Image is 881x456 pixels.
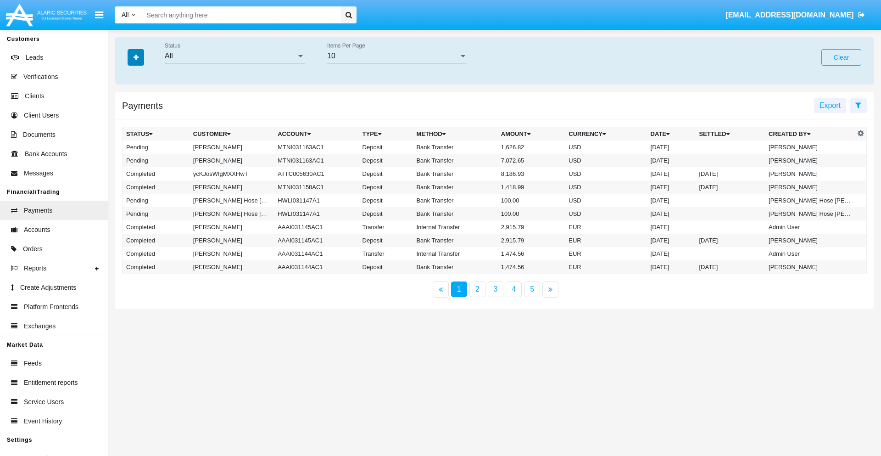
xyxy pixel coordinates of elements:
[359,141,413,154] td: Deposit
[647,154,696,167] td: [DATE]
[190,167,274,180] td: ycKJosWIgMXXHwT
[695,167,765,180] td: [DATE]
[274,220,358,234] td: AAAI031145AC1
[190,180,274,194] td: [PERSON_NAME]
[25,149,67,159] span: Bank Accounts
[765,220,855,234] td: Admin User
[24,417,62,426] span: Event History
[123,154,190,167] td: Pending
[451,281,467,297] a: 1
[497,207,565,220] td: 100.00
[647,220,696,234] td: [DATE]
[190,141,274,154] td: [PERSON_NAME]
[497,180,565,194] td: 1,418.99
[413,220,497,234] td: Internal Transfer
[413,141,497,154] td: Bank Transfer
[413,207,497,220] td: Bank Transfer
[24,321,56,331] span: Exchanges
[413,167,497,180] td: Bank Transfer
[497,127,565,141] th: Amount
[190,207,274,220] td: [PERSON_NAME] Hose [PERSON_NAME] Papatya
[24,302,78,312] span: Platform Frontends
[274,234,358,247] td: AAAI031145AC1
[274,207,358,220] td: HWLI031147A1
[24,359,42,368] span: Feeds
[765,234,855,247] td: [PERSON_NAME]
[695,260,765,274] td: [DATE]
[765,167,855,180] td: [PERSON_NAME]
[359,194,413,207] td: Deposit
[497,154,565,167] td: 7,072.65
[565,141,647,154] td: USD
[497,141,565,154] td: 1,626.82
[497,260,565,274] td: 1,474.56
[469,281,485,297] a: 2
[647,234,696,247] td: [DATE]
[142,6,338,23] input: Search
[497,234,565,247] td: 2,915.79
[565,180,647,194] td: USD
[115,10,142,20] a: All
[413,194,497,207] td: Bank Transfer
[647,247,696,260] td: [DATE]
[497,247,565,260] td: 1,474.56
[123,141,190,154] td: Pending
[765,141,855,154] td: [PERSON_NAME]
[765,247,855,260] td: Admin User
[190,247,274,260] td: [PERSON_NAME]
[765,194,855,207] td: [PERSON_NAME] Hose [PERSON_NAME] Papatya
[821,49,861,66] button: Clear
[122,102,163,109] h5: Payments
[274,180,358,194] td: MTNI031158AC1
[565,220,647,234] td: EUR
[24,378,78,388] span: Entitlement reports
[274,141,358,154] td: MTNI031163AC1
[565,194,647,207] td: USD
[359,127,413,141] th: Type
[497,220,565,234] td: 2,915.79
[488,281,504,297] a: 3
[274,127,358,141] th: Account
[274,247,358,260] td: AAAI031144AC1
[122,11,129,18] span: All
[24,397,64,407] span: Service Users
[190,260,274,274] td: [PERSON_NAME]
[123,180,190,194] td: Completed
[721,2,870,28] a: [EMAIL_ADDRESS][DOMAIN_NAME]
[274,154,358,167] td: MTNI031163AC1
[814,98,846,113] button: Export
[359,247,413,260] td: Transfer
[23,72,58,82] span: Verifications
[413,154,497,167] td: Bank Transfer
[165,52,173,60] span: All
[123,247,190,260] td: Completed
[765,127,855,141] th: Created By
[24,169,53,178] span: Messages
[123,194,190,207] td: Pending
[190,220,274,234] td: [PERSON_NAME]
[413,247,497,260] td: Internal Transfer
[274,167,358,180] td: ATTC005630AC1
[359,260,413,274] td: Deposit
[123,234,190,247] td: Completed
[123,127,190,141] th: Status
[25,91,45,101] span: Clients
[565,167,647,180] td: USD
[647,141,696,154] td: [DATE]
[497,194,565,207] td: 100.00
[565,207,647,220] td: USD
[647,207,696,220] td: [DATE]
[565,260,647,274] td: EUR
[413,180,497,194] td: Bank Transfer
[765,260,855,274] td: [PERSON_NAME]
[497,167,565,180] td: 8,186.93
[123,220,190,234] td: Completed
[725,11,853,19] span: [EMAIL_ADDRESS][DOMAIN_NAME]
[359,167,413,180] td: Deposit
[565,154,647,167] td: USD
[695,234,765,247] td: [DATE]
[647,167,696,180] td: [DATE]
[565,247,647,260] td: EUR
[647,260,696,274] td: [DATE]
[274,260,358,274] td: AAAI031144AC1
